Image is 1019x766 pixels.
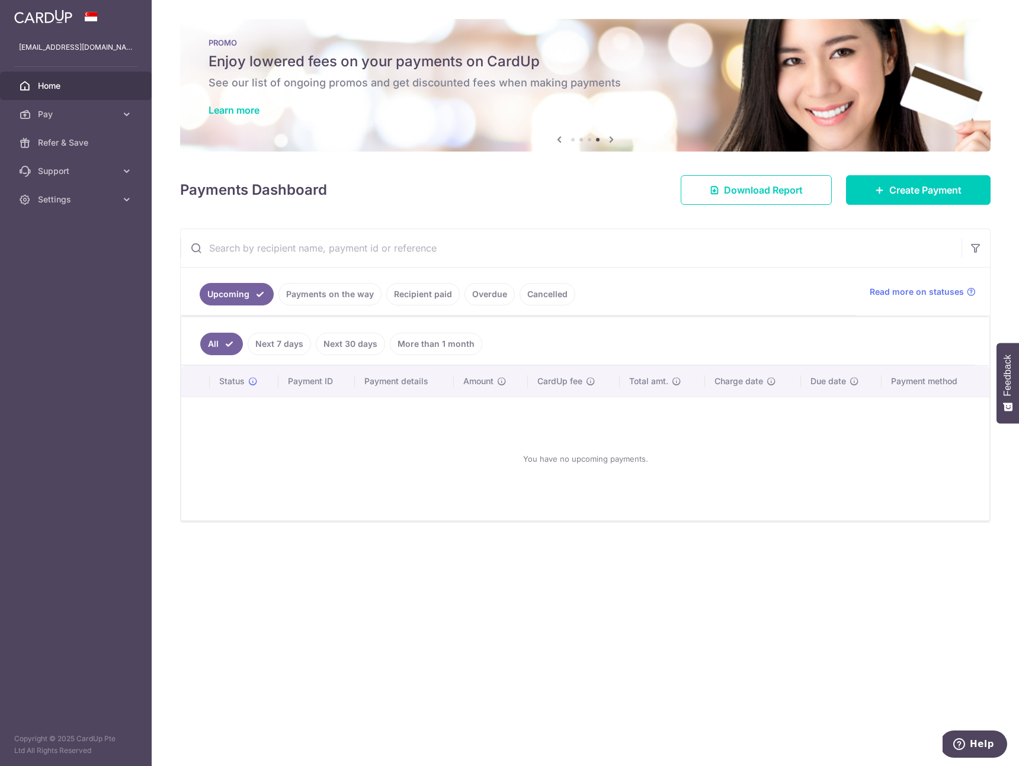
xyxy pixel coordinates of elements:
span: Pay [38,108,116,120]
p: PROMO [209,38,962,47]
a: Read more on statuses [870,286,976,298]
div: You have no upcoming payments. [196,407,975,511]
span: CardUp fee [537,375,582,387]
th: Payment ID [278,366,355,397]
span: Create Payment [889,183,962,197]
span: Settings [38,194,116,205]
span: Download Report [724,183,803,197]
a: Upcoming [200,283,274,305]
a: Download Report [681,175,832,205]
a: Cancelled [520,283,575,305]
span: Charge date [714,375,763,387]
span: Amount [463,375,494,387]
a: More than 1 month [390,333,482,355]
a: Next 7 days [248,333,311,355]
h6: See our list of ongoing promos and get discounted fees when making payments [209,76,962,90]
span: Home [38,80,116,92]
span: Read more on statuses [870,286,964,298]
span: Status [219,375,245,387]
img: CardUp [14,9,72,24]
span: Refer & Save [38,137,116,149]
span: Support [38,165,116,177]
th: Payment method [882,366,989,397]
img: Latest Promos banner [180,19,991,152]
p: [EMAIL_ADDRESS][DOMAIN_NAME] [19,41,133,53]
th: Payment details [355,366,454,397]
iframe: Opens a widget where you can find more information [943,730,1007,760]
a: Next 30 days [316,333,385,355]
a: Recipient paid [386,283,460,305]
a: Learn more [209,104,259,116]
a: All [200,333,243,355]
input: Search by recipient name, payment id or reference [181,229,962,267]
a: Overdue [464,283,515,305]
span: Feedback [1002,355,1013,396]
button: Feedback - Show survey [996,343,1019,423]
h4: Payments Dashboard [180,179,327,201]
a: Payments on the way [278,283,382,305]
a: Create Payment [846,175,991,205]
h5: Enjoy lowered fees on your payments on CardUp [209,52,962,71]
span: Total amt. [629,375,668,387]
span: Due date [810,375,846,387]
